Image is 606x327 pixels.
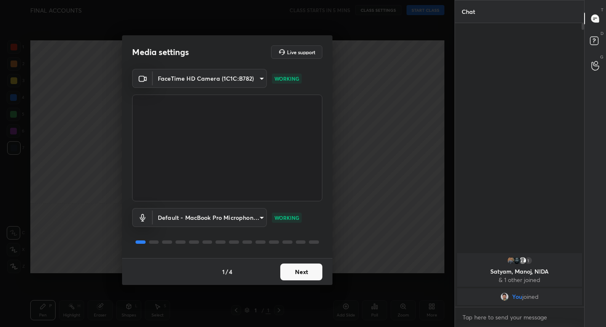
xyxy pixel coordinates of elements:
p: WORKING [274,214,299,222]
p: G [600,54,603,60]
p: T [601,7,603,13]
p: Satyam, Manoj, NIDA [462,268,577,275]
p: D [601,30,603,37]
h4: 4 [229,267,232,276]
div: 1 [524,256,533,265]
div: FaceTime HD Camera (1C1C:B782) [153,208,267,227]
div: FaceTime HD Camera (1C1C:B782) [153,69,267,88]
div: grid [455,251,584,307]
img: 2b66c2acb53943a095606e681ef2fbd0.jpg [513,256,521,265]
span: You [512,293,522,300]
p: Chat [455,0,482,23]
p: & 1 other joined [462,277,577,283]
h4: / [226,267,228,276]
p: WORKING [274,75,299,82]
img: 1ebc9903cf1c44a29e7bc285086513b0.jpg [500,293,509,301]
h2: Media settings [132,47,189,58]
h5: Live support [287,50,315,55]
button: Next [280,264,322,280]
img: default.png [518,256,527,265]
img: 7c3e05c03d7f4d3ab6fe99749250916d.jpg [507,256,515,265]
h4: 1 [222,267,225,276]
span: joined [522,293,539,300]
